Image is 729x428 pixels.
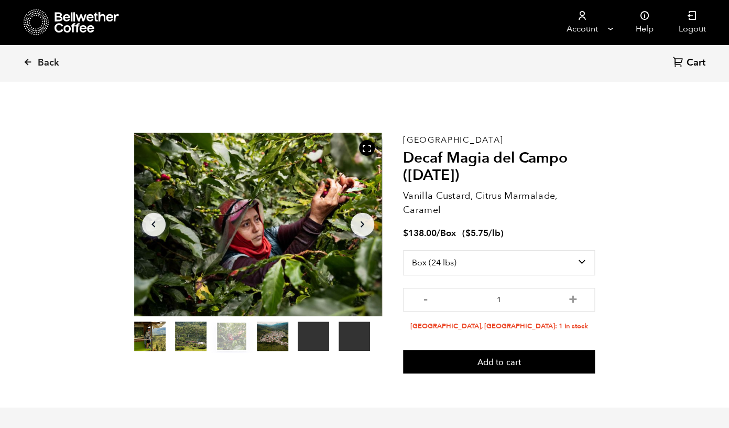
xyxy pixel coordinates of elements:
[403,350,595,374] button: Add to cart
[403,227,437,239] bdi: 138.00
[687,57,705,69] span: Cart
[465,227,488,239] bdi: 5.75
[403,322,595,331] li: [GEOGRAPHIC_DATA], [GEOGRAPHIC_DATA]: 1 in stock
[339,322,370,351] video: Your browser does not support the video tag.
[419,293,432,304] button: -
[403,149,595,185] h2: Decaf Magia del Campo ([DATE])
[673,56,708,70] a: Cart
[403,227,408,239] span: $
[403,189,595,217] p: Vanilla Custard, Citrus Marmalade, Caramel
[38,57,59,69] span: Back
[465,227,471,239] span: $
[298,322,329,351] video: Your browser does not support the video tag.
[462,227,504,239] span: ( )
[566,293,579,304] button: +
[488,227,500,239] span: /lb
[437,227,440,239] span: /
[440,227,456,239] span: Box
